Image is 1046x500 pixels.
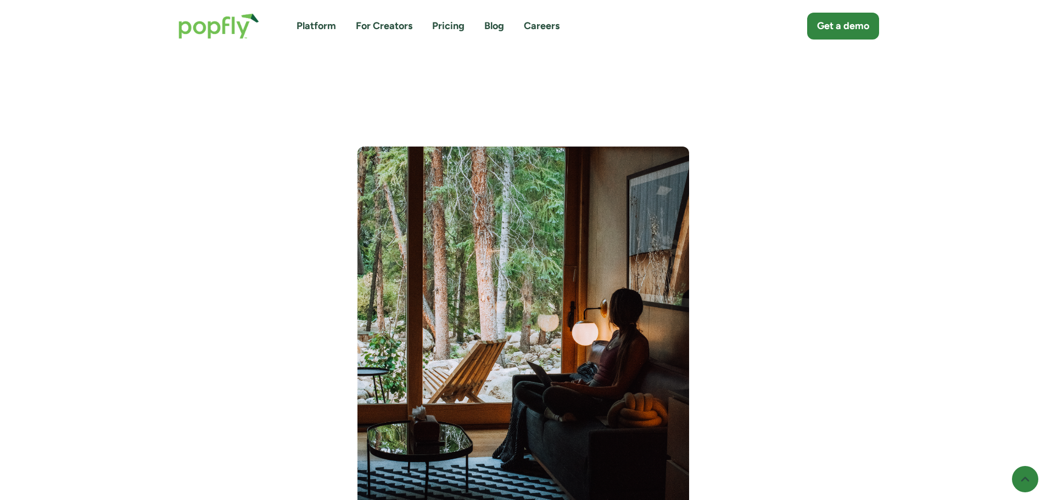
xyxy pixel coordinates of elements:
[807,13,879,40] a: Get a demo
[484,19,504,33] a: Blog
[524,19,560,33] a: Careers
[817,19,869,33] div: Get a demo
[432,19,465,33] a: Pricing
[167,2,270,50] a: home
[356,19,412,33] a: For Creators
[297,19,336,33] a: Platform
